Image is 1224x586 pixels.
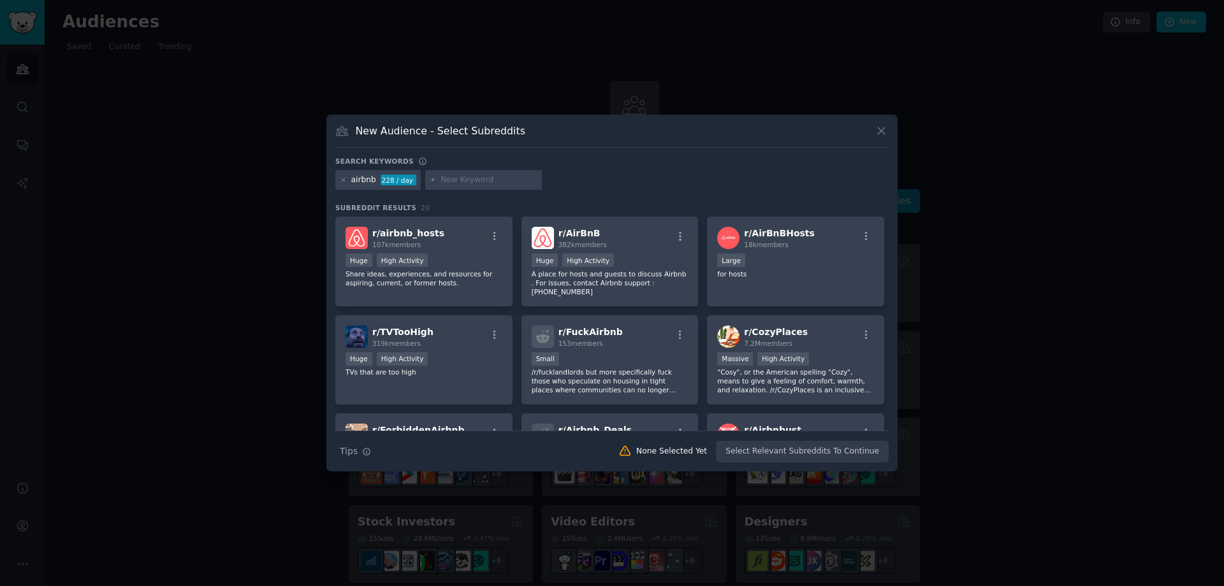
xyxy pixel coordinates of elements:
span: 153 members [558,339,603,347]
img: TVTooHigh [346,325,368,348]
span: r/ airbnb_hosts [372,228,444,238]
span: Subreddit Results [335,203,416,212]
div: High Activity [562,254,614,267]
span: r/ Airbnb_Deals [558,425,632,435]
div: airbnb [351,175,376,186]
span: 7.2M members [744,339,792,347]
span: 382k members [558,241,607,248]
button: Tips [335,440,375,462]
h3: Search keywords [335,157,414,166]
div: Massive [717,352,753,366]
p: "Cosy", or the American spelling "Cozy", means to give a feeling of comfort, warmth, and relaxati... [717,368,874,394]
img: airbnb_hosts [346,227,368,249]
div: High Activity [377,254,428,267]
div: Huge [532,254,558,267]
div: 228 / day [381,175,416,186]
img: Airbnbust [717,424,739,446]
p: for hosts [717,269,874,278]
img: CozyPlaces [717,325,739,348]
input: New Keyword [441,175,537,186]
span: r/ Airbnbust [744,425,801,435]
h3: New Audience - Select Subreddits [356,124,525,138]
p: Share ideas, experiences, and resources for aspiring, current, or former hosts. [346,269,502,287]
div: Small [532,352,559,366]
span: 319k members [372,339,421,347]
div: Huge [346,352,372,366]
img: ForbiddenAirbnb [346,424,368,446]
img: AirBnB [532,227,554,249]
span: r/ AirBnBHosts [744,228,815,238]
span: 20 [421,204,430,211]
div: High Activity [757,352,809,366]
p: A place for hosts and guests to discuss Airbnb . For issues, contact Airbnb support : [PHONE_NUMBER] [532,269,688,296]
span: r/ ForbiddenAirbnb [372,425,464,435]
p: TVs that are too high [346,368,502,376]
p: /r/fucklandlords but more specifically fuck those who speculate on housing in tight places where ... [532,368,688,394]
div: High Activity [377,352,428,366]
div: None Selected Yet [636,446,707,457]
span: r/ TVTooHigh [372,327,433,337]
span: r/ CozyPlaces [744,327,808,337]
span: 107k members [372,241,421,248]
span: r/ FuckAirbnb [558,327,623,337]
span: Tips [340,445,358,458]
div: Huge [346,254,372,267]
div: Large [717,254,745,267]
img: AirBnBHosts [717,227,739,249]
span: 18k members [744,241,788,248]
span: r/ AirBnB [558,228,601,238]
